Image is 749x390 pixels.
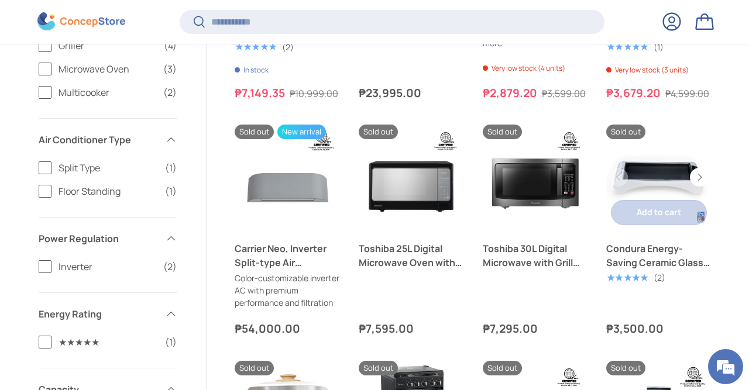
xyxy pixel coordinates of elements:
[59,260,156,274] span: Inverter
[163,85,177,99] span: (2)
[235,361,274,375] span: Sold out
[637,206,681,218] span: Add to cart
[606,361,645,375] span: Sold out
[39,119,177,161] summary: Air Conditioner Type
[163,62,177,76] span: (3)
[39,218,177,260] summary: Power Regulation
[611,200,707,225] button: Add to cart
[235,241,340,270] a: Carrier Neo, Inverter Split-type Air Conditioner
[59,161,158,175] span: Split Type
[235,125,340,230] a: Carrier Neo, Inverter Split-type Air Conditioner
[39,307,158,321] span: Energy Rating
[483,125,522,139] span: Sold out
[39,232,158,246] span: Power Regulation
[163,260,177,274] span: (2)
[59,335,158,349] span: ★★★★★
[235,125,274,139] span: Sold out
[606,125,712,230] a: Condura Energy-Saving Ceramic Glass Griller
[59,62,156,76] span: Microwave Oven
[483,125,588,230] a: Toshiba 30L Digital Microwave with Grill Inox Steel
[606,125,645,139] span: Sold out
[59,85,156,99] span: Multicooker
[483,361,522,375] span: Sold out
[277,125,326,139] span: New arrival
[359,241,464,270] a: Toshiba 25L Digital Microwave Oven with Grill Function
[606,241,712,270] a: Condura Energy-Saving Ceramic Glass Griller
[39,293,177,335] summary: Energy Rating
[359,361,398,375] span: Sold out
[59,39,157,53] span: Griller
[37,13,125,31] img: ConcepStore
[165,184,177,198] span: (1)
[165,161,177,175] span: (1)
[165,335,177,349] span: (1)
[359,125,464,230] a: Toshiba 25L Digital Microwave Oven with Grill Function
[59,184,158,198] span: Floor Standing
[39,133,158,147] span: Air Conditioner Type
[483,241,588,270] a: Toshiba 30L Digital Microwave with Grill Inox Steel
[164,39,177,53] span: (4)
[359,125,398,139] span: Sold out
